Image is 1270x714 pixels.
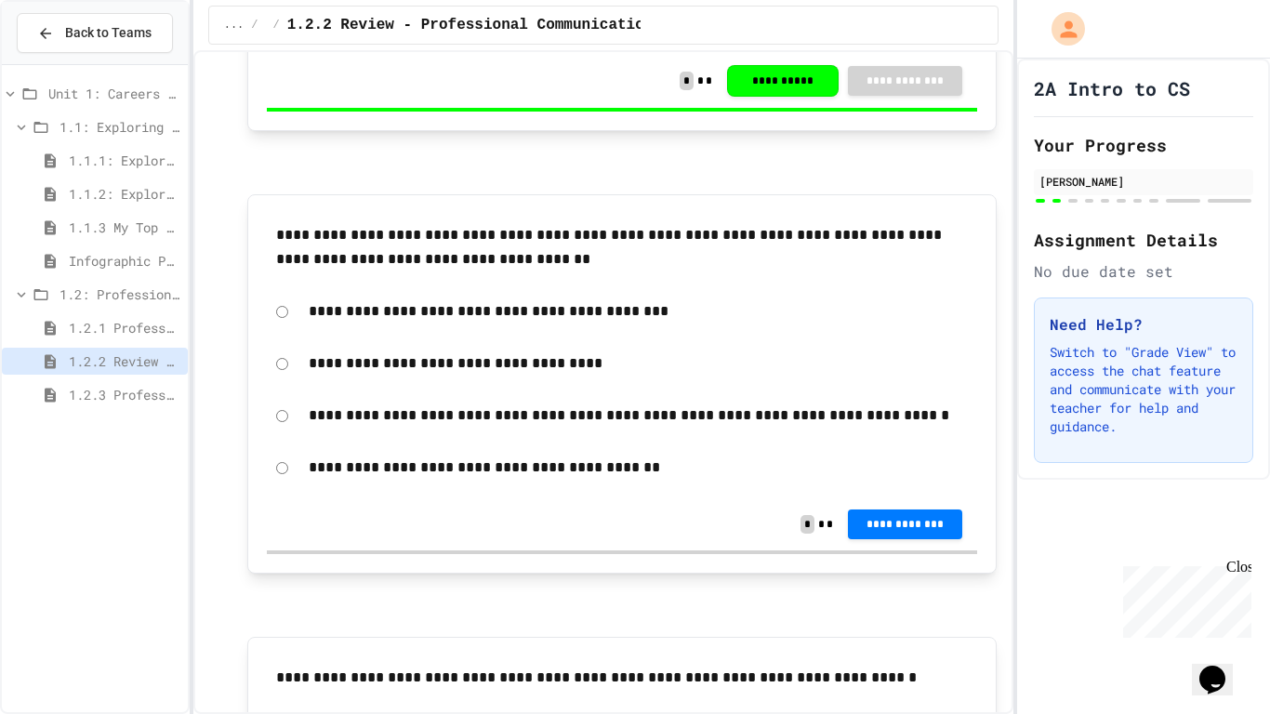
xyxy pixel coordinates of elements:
[1050,313,1237,336] h3: Need Help?
[1034,75,1190,101] h1: 2A Intro to CS
[1192,640,1251,695] iframe: chat widget
[287,14,654,36] span: 1.2.2 Review - Professional Communication
[1050,343,1237,436] p: Switch to "Grade View" to access the chat feature and communicate with your teacher for help and ...
[1039,173,1248,190] div: [PERSON_NAME]
[273,18,280,33] span: /
[69,218,180,237] span: 1.1.3 My Top 3 CS Careers!
[1034,132,1253,158] h2: Your Progress
[1034,227,1253,253] h2: Assignment Details
[17,13,173,53] button: Back to Teams
[65,23,152,43] span: Back to Teams
[1032,7,1090,50] div: My Account
[69,351,180,371] span: 1.2.2 Review - Professional Communication
[1034,260,1253,283] div: No due date set
[69,184,180,204] span: 1.1.2: Exploring CS Careers - Review
[69,318,180,337] span: 1.2.1 Professional Communication
[69,385,180,404] span: 1.2.3 Professional Communication Challenge
[69,251,180,271] span: Infographic Project: Your favorite CS
[1116,559,1251,638] iframe: chat widget
[251,18,258,33] span: /
[48,84,180,103] span: Unit 1: Careers & Professionalism
[60,284,180,304] span: 1.2: Professional Communication
[69,151,180,170] span: 1.1.1: Exploring CS Careers
[60,117,180,137] span: 1.1: Exploring CS Careers
[7,7,128,118] div: Chat with us now!Close
[224,18,245,33] span: ...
